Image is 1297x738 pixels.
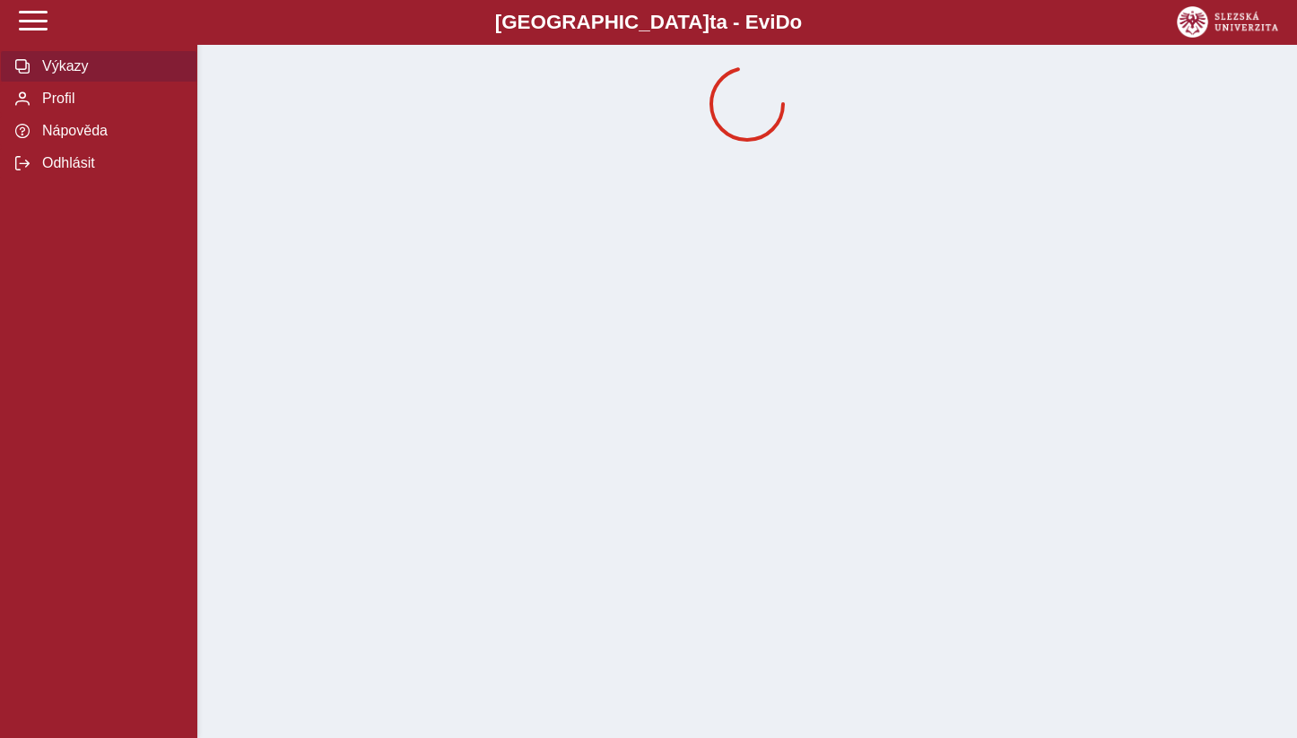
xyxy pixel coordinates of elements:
[37,123,182,139] span: Nápověda
[37,155,182,171] span: Odhlásit
[37,58,182,74] span: Výkazy
[54,11,1243,34] b: [GEOGRAPHIC_DATA] a - Evi
[775,11,789,33] span: D
[709,11,716,33] span: t
[1177,6,1278,38] img: logo_web_su.png
[790,11,803,33] span: o
[37,91,182,107] span: Profil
